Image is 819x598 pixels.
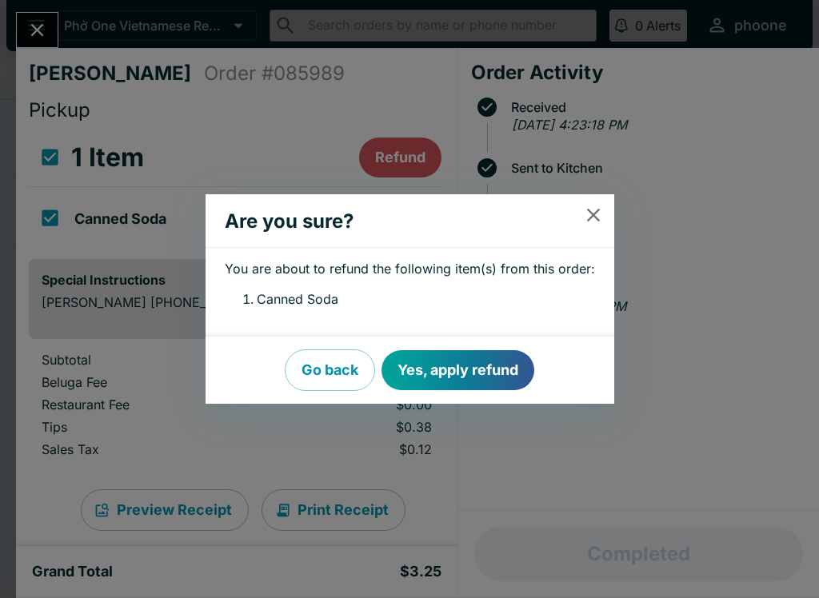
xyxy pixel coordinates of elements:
[257,289,595,310] li: Canned Soda
[225,261,595,277] p: You are about to refund the following item(s) from this order:
[285,349,375,391] button: Go back
[382,350,534,390] button: Yes, apply refund
[573,194,613,235] button: close
[206,201,582,242] h2: Are you sure?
